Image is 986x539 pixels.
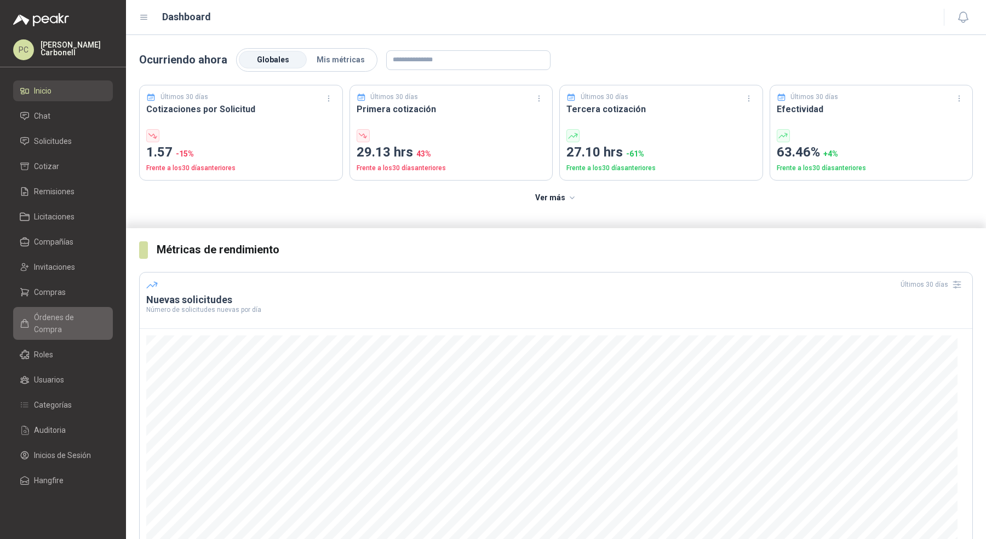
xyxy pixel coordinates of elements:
[34,160,59,172] span: Cotizar
[13,156,113,177] a: Cotizar
[34,374,64,386] span: Usuarios
[13,344,113,365] a: Roles
[257,55,289,64] span: Globales
[34,135,72,147] span: Solicitudes
[34,286,66,298] span: Compras
[626,149,644,158] span: -61 %
[777,142,966,163] p: 63.46%
[13,131,113,152] a: Solicitudes
[13,470,113,491] a: Hangfire
[357,142,546,163] p: 29.13 hrs
[34,261,75,273] span: Invitaciones
[34,211,74,223] span: Licitaciones
[790,92,838,102] p: Últimos 30 días
[34,399,72,411] span: Categorías
[13,282,113,303] a: Compras
[34,85,51,97] span: Inicio
[823,149,838,158] span: + 4 %
[176,149,194,158] span: -15 %
[13,420,113,441] a: Auditoria
[581,92,628,102] p: Últimos 30 días
[146,293,966,306] h3: Nuevas solicitudes
[566,142,756,163] p: 27.10 hrs
[13,80,113,101] a: Inicio
[370,92,418,102] p: Últimos 30 días
[34,311,102,335] span: Órdenes de Compra
[777,163,966,173] p: Frente a los 30 días anteriores
[13,445,113,466] a: Inicios de Sesión
[160,92,208,102] p: Últimos 30 días
[146,142,336,163] p: 1.57
[13,39,34,60] div: PC
[13,206,113,227] a: Licitaciones
[777,102,966,116] h3: Efectividad
[34,349,53,361] span: Roles
[13,13,69,26] img: Logo peakr
[34,449,91,461] span: Inicios de Sesión
[529,187,583,209] button: Ver más
[34,186,74,198] span: Remisiones
[41,41,113,56] p: [PERSON_NAME] Carbonell
[357,102,546,116] h3: Primera cotización
[162,9,211,25] h1: Dashboard
[13,106,113,126] a: Chat
[34,236,73,248] span: Compañías
[13,231,113,252] a: Compañías
[566,102,756,116] h3: Tercera cotización
[139,51,227,68] p: Ocurriendo ahora
[146,102,336,116] h3: Cotizaciones por Solicitud
[13,369,113,390] a: Usuarios
[34,424,66,436] span: Auditoria
[34,474,64,486] span: Hangfire
[13,307,113,340] a: Órdenes de Compra
[357,163,546,173] p: Frente a los 30 días anteriores
[13,395,113,415] a: Categorías
[317,55,365,64] span: Mis métricas
[34,110,50,122] span: Chat
[157,241,973,258] h3: Métricas de rendimiento
[901,276,966,293] div: Últimos 30 días
[13,257,113,277] a: Invitaciones
[566,163,756,173] p: Frente a los 30 días anteriores
[13,181,113,202] a: Remisiones
[146,306,966,313] p: Número de solicitudes nuevas por día
[146,163,336,173] p: Frente a los 30 días anteriores
[416,149,431,158] span: 43 %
